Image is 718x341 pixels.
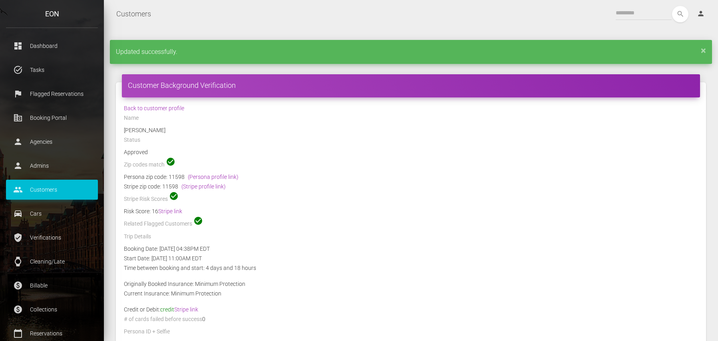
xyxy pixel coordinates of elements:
div: [PERSON_NAME] [118,125,704,135]
div: Approved [118,147,704,157]
a: dashboard Dashboard [6,36,98,56]
span: check_circle [166,157,175,167]
div: Time between booking and start: 4 days and 18 hours [118,263,704,273]
a: Stripe link [174,306,198,313]
a: × [701,48,706,53]
div: Booking Date: [DATE] 04:38PM EDT [118,244,704,254]
p: Agencies [12,136,92,148]
a: person Admins [6,156,98,176]
a: Stripe link [158,208,182,214]
p: Cars [12,208,92,220]
div: Persona zip code: 11598 [124,172,698,182]
a: (Stripe profile link) [181,183,226,190]
button: search [672,6,688,22]
p: Collections [12,303,92,315]
a: Customers [116,4,151,24]
a: paid Billable [6,276,98,295]
a: task_alt Tasks [6,60,98,80]
p: Billable [12,280,92,291]
div: Stripe zip code: 11598 [124,182,698,191]
p: Customers [12,184,92,196]
a: watch Cleaning/Late [6,252,98,272]
span: credit [160,306,198,313]
p: Cleaning/Late [12,256,92,268]
p: Admins [12,160,92,172]
label: Stripe Risk Scores [124,195,168,203]
h4: Customer Background Verification [128,80,694,90]
div: Risk Score: 16 [124,206,698,216]
a: flag Flagged Reservations [6,84,98,104]
p: Reservations [12,327,92,339]
div: Updated successfully. [110,40,712,64]
label: Related Flagged Customers [124,220,192,228]
i: person [697,10,705,18]
a: people Customers [6,180,98,200]
div: Start Date: [DATE] 11:00AM EDT [118,254,704,263]
a: Back to customer profile [124,105,184,111]
p: Dashboard [12,40,92,52]
div: Current Insurance: Minimum Protection [118,289,704,298]
label: # of cards failed before success [124,315,202,323]
p: Verifications [12,232,92,244]
label: Name [124,114,139,122]
a: verified_user Verifications [6,228,98,248]
div: 0 [118,314,704,327]
a: person Agencies [6,132,98,152]
div: Credit or Debit: [118,305,704,314]
label: Status [124,136,140,144]
label: Zip codes match [124,161,165,169]
a: person [691,6,712,22]
div: Originally Booked Insurance: Minimum Protection [118,279,704,289]
a: drive_eta Cars [6,204,98,224]
span: check_circle [193,216,203,226]
a: paid Collections [6,299,98,319]
a: corporate_fare Booking Portal [6,108,98,128]
label: Trip Details [124,233,151,241]
label: Persona ID + Selfie [124,328,170,336]
p: Flagged Reservations [12,88,92,100]
p: Booking Portal [12,112,92,124]
a: (Persona profile link) [188,174,239,180]
span: check_circle [169,191,179,201]
p: Tasks [12,64,92,76]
